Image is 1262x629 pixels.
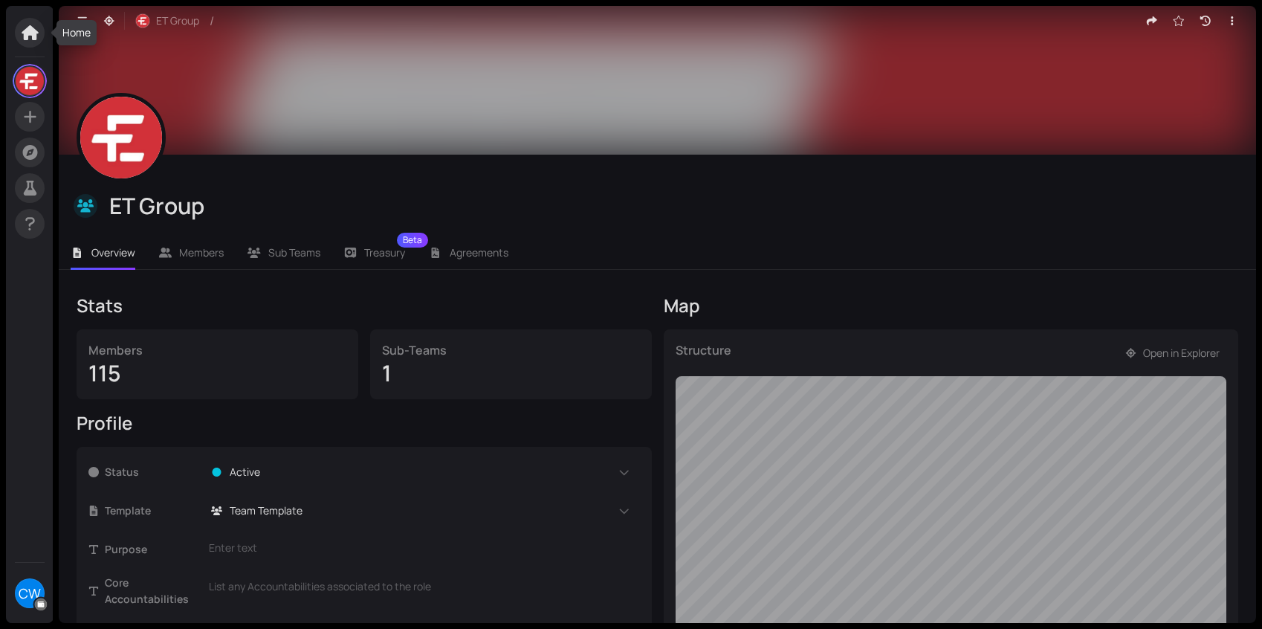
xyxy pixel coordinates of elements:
div: List any Accountabilities associated to the role [209,578,631,595]
div: Sub-Teams [382,341,640,359]
span: Purpose [105,541,200,558]
div: Map [664,294,1239,317]
div: Enter text [209,540,631,556]
div: Stats [77,294,652,317]
span: Treasury [364,248,405,258]
sup: Beta [397,233,428,248]
span: Team Template [230,503,302,519]
div: Members [88,341,346,359]
div: Profile [77,411,652,435]
span: Core Accountabilities [105,575,200,607]
span: Overview [91,245,135,259]
span: Sub Teams [268,245,320,259]
span: ET Group [156,13,199,29]
img: LsfHRQdbm8.jpeg [16,67,44,95]
span: Open in Explorer [1143,345,1220,361]
span: Active [230,464,260,480]
div: 115 [88,359,346,387]
div: Structure [676,341,731,376]
span: Members [179,245,224,259]
div: 1 [382,359,640,387]
img: r-RjKx4yED.jpeg [136,14,149,28]
button: Open in Explorer [1118,341,1227,365]
span: Agreements [450,245,508,259]
span: CW [19,578,41,608]
button: ET Group [128,9,207,33]
img: sxiwkZVnJ8.jpeg [80,97,162,178]
span: Template [105,503,200,519]
div: ET Group [109,192,1235,220]
span: Status [105,464,200,480]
